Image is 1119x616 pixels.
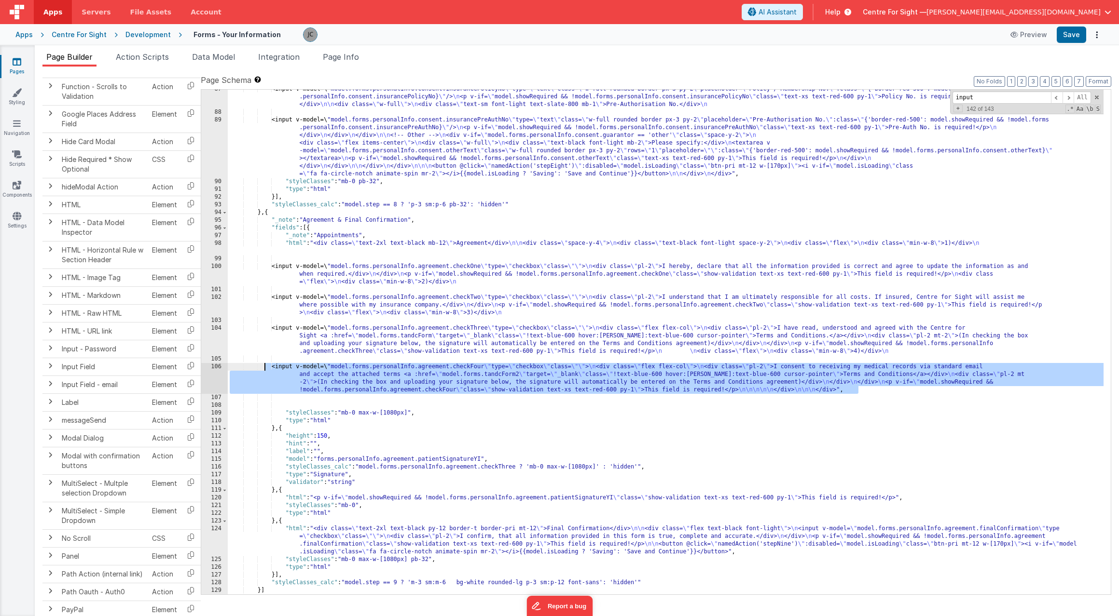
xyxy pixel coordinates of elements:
[201,232,228,240] div: 97
[201,409,228,417] div: 109
[58,196,148,214] td: HTML
[58,286,148,304] td: HTML - Markdown
[201,525,228,556] div: 124
[1051,76,1061,87] button: 5
[201,286,228,294] div: 101
[201,85,228,108] div: 87
[1063,76,1072,87] button: 6
[526,596,593,616] iframe: Marker.io feedback button
[58,411,148,429] td: messageSend
[58,178,148,196] td: hideModal Action
[192,52,235,62] span: Data Model
[201,432,228,440] div: 112
[148,529,181,547] td: CSS
[148,393,181,411] td: Element
[201,108,228,116] div: 88
[148,196,181,214] td: Element
[926,7,1101,17] span: [PERSON_NAME][EMAIL_ADDRESS][DOMAIN_NAME]
[201,455,228,463] div: 115
[148,502,181,529] td: Element
[201,448,228,455] div: 114
[201,571,228,579] div: 127
[1086,76,1111,87] button: Format
[58,214,148,241] td: HTML - Data Model Inspector
[201,294,228,317] div: 102
[201,178,228,186] div: 90
[1057,27,1086,43] button: Save
[323,52,359,62] span: Page Info
[201,193,228,201] div: 92
[201,509,228,517] div: 122
[201,471,228,479] div: 117
[201,74,251,86] span: Page Schema
[116,52,169,62] span: Action Scripts
[201,463,228,471] div: 116
[148,447,181,474] td: Action
[1007,76,1015,87] button: 1
[201,440,228,448] div: 113
[201,209,228,216] div: 94
[148,150,181,178] td: CSS
[963,106,998,112] span: 142 of 143
[1074,92,1091,104] span: Alt-Enter
[863,7,926,17] span: Centre For Sight —
[148,178,181,196] td: Action
[58,393,148,411] td: Label
[1005,27,1053,42] button: Preview
[1074,76,1084,87] button: 7
[201,263,228,286] div: 100
[58,474,148,502] td: MultiSelect - Multple selection Dropdown
[1095,105,1101,113] span: Search In Selection
[304,28,317,41] img: 0dee5c1935d117432ef4781264a758f2
[1085,105,1094,113] span: Whole Word Search
[201,216,228,224] div: 95
[52,30,107,40] div: Centre For Sight
[1040,76,1050,87] button: 4
[148,547,181,565] td: Element
[148,322,181,340] td: Element
[148,304,181,322] td: Element
[58,150,148,178] td: Hide Required * Show Optional
[742,4,803,20] button: AI Assistant
[58,241,148,268] td: HTML - Horizontal Rule w Section Header
[1076,105,1084,113] span: CaseSensitive Search
[148,340,181,358] td: Element
[201,563,228,571] div: 126
[201,116,228,178] div: 89
[201,240,228,255] div: 98
[953,105,963,112] span: Toggel Replace mode
[201,363,228,394] div: 106
[82,7,111,17] span: Servers
[148,375,181,393] td: Element
[58,529,148,547] td: No Scroll
[201,494,228,502] div: 120
[58,340,148,358] td: Input - Password
[201,417,228,425] div: 110
[46,52,93,62] span: Page Builder
[863,7,1111,17] button: Centre For Sight — [PERSON_NAME][EMAIL_ADDRESS][DOMAIN_NAME]
[148,78,181,105] td: Action
[201,479,228,486] div: 118
[58,322,148,340] td: HTML - URL link
[58,565,148,583] td: Path Action (internal link)
[201,402,228,409] div: 108
[953,92,1051,104] input: Search for
[825,7,841,17] span: Help
[148,214,181,241] td: Element
[148,474,181,502] td: Element
[58,268,148,286] td: HTML - Image Tag
[201,556,228,563] div: 125
[974,76,1005,87] button: No Folds
[58,133,148,150] td: Hide Card Modal
[58,583,148,601] td: Path Oauth - Auth0
[58,78,148,105] td: Function - Scrolls to Validation
[759,7,797,17] span: AI Assistant
[201,425,228,432] div: 111
[201,201,228,209] div: 93
[58,547,148,565] td: Panel
[201,186,228,193] div: 91
[201,502,228,509] div: 121
[1090,28,1104,41] button: Options
[201,355,228,363] div: 105
[43,7,62,17] span: Apps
